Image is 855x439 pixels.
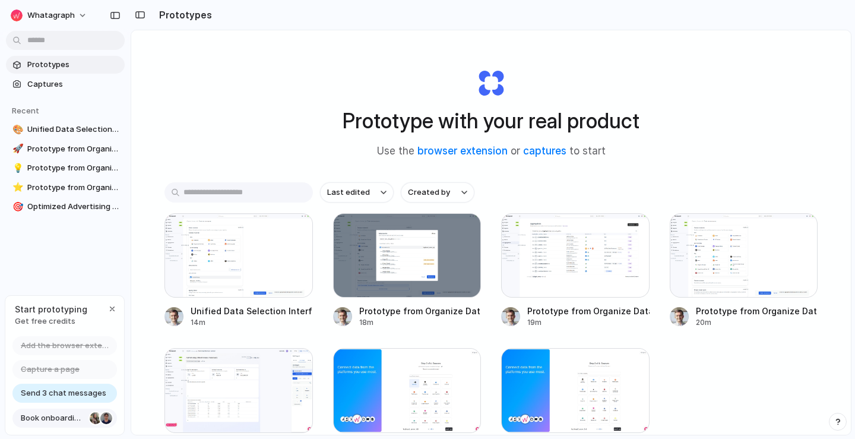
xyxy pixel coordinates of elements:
span: Recent [12,106,39,115]
a: 🚀Prototype from Organize Data v3 [6,140,125,158]
span: Book onboarding call [21,412,85,424]
div: Prototype from Organize Data v3 [359,305,482,317]
div: Prototype from Organize Data v2 [696,305,818,317]
span: Prototypes [27,59,120,71]
a: Unified Data Selection InterfaceUnified Data Selection Interface14m [164,213,313,328]
div: 14m [191,317,313,328]
span: Created by [408,187,450,198]
button: Whatagraph [6,6,93,25]
a: 🎨Unified Data Selection Interface [6,121,125,138]
button: 🎨 [11,124,23,135]
div: 19m [527,317,650,328]
span: Get free credits [15,315,87,327]
span: Start prototyping [15,303,87,315]
div: 18m [359,317,482,328]
a: browser extension [417,145,508,157]
span: Capture a page [21,364,80,375]
div: 🎨 [12,123,21,137]
div: 🎯 [12,200,21,214]
button: Created by [401,182,474,203]
button: 🎯 [11,201,23,213]
a: ⭐Prototype from Organize Data [6,179,125,197]
span: Optimized Advertising Effectiveness Drawer [27,201,120,213]
button: Last edited [320,182,394,203]
a: Book onboarding call [12,409,117,428]
a: 💡Prototype from Organize Data v2 [6,159,125,177]
span: Last edited [327,187,370,198]
span: Prototype from Organize Data v2 [27,162,120,174]
h2: Prototypes [154,8,212,22]
div: 💡 [12,162,21,175]
span: Send 3 chat messages [21,387,106,399]
span: Use the or to start [377,144,606,159]
a: 🎯Optimized Advertising Effectiveness Drawer [6,198,125,216]
span: Prototype from Organize Data v3 [27,143,120,155]
div: Christian Iacullo [99,411,113,425]
span: Whatagraph [27,10,75,21]
a: Captures [6,75,125,93]
a: Prototypes [6,56,125,74]
button: ⭐ [11,182,23,194]
div: 🚀 [12,142,21,156]
a: captures [523,145,566,157]
span: Prototype from Organize Data [27,182,120,194]
h1: Prototype with your real product [343,105,639,137]
a: Prototype from Organize Data v3Prototype from Organize Data v318m [333,213,482,328]
span: Add the browser extension [21,340,110,352]
div: Unified Data Selection Interface [191,305,313,317]
span: Captures [27,78,120,90]
div: Nicole Kubica [88,411,103,425]
a: Prototype from Organize Data v2Prototype from Organize Data v220m [670,213,818,328]
button: 💡 [11,162,23,174]
div: Prototype from Organize Data [527,305,650,317]
span: Unified Data Selection Interface [27,124,120,135]
button: 🚀 [11,143,23,155]
div: 20m [696,317,818,328]
a: Prototype from Organize DataPrototype from Organize Data19m [501,213,650,328]
div: ⭐ [12,181,21,194]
